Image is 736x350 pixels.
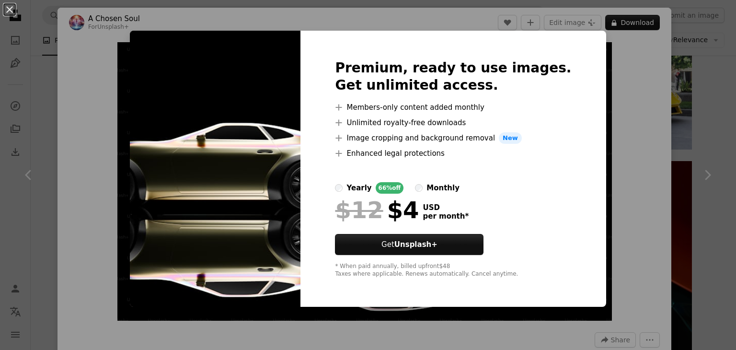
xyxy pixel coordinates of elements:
span: per month * [423,212,469,221]
div: * When paid annually, billed upfront $48 Taxes where applicable. Renews automatically. Cancel any... [335,263,571,278]
div: 66% off [376,182,404,194]
span: USD [423,203,469,212]
h2: Premium, ready to use images. Get unlimited access. [335,59,571,94]
div: $4 [335,198,419,222]
div: yearly [346,182,371,194]
input: yearly66%off [335,184,343,192]
li: Image cropping and background removal [335,132,571,144]
li: Unlimited royalty-free downloads [335,117,571,128]
input: monthly [415,184,423,192]
span: $12 [335,198,383,222]
strong: Unsplash+ [394,240,437,249]
img: premium_photo-1737553374688-09502af61740 [130,31,300,307]
li: Enhanced legal protections [335,148,571,159]
div: monthly [426,182,460,194]
button: GetUnsplash+ [335,234,483,255]
span: New [499,132,522,144]
li: Members-only content added monthly [335,102,571,113]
